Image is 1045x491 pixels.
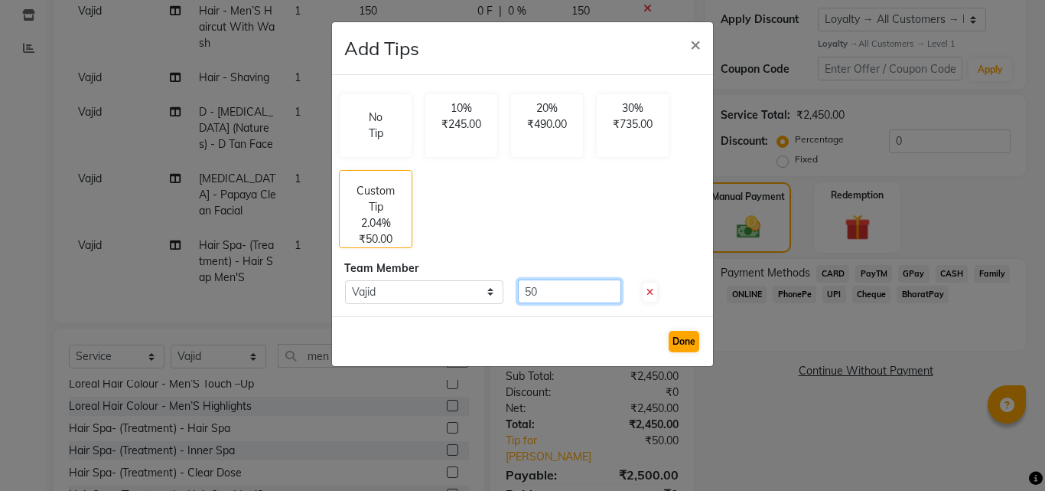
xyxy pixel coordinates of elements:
p: 20% [520,100,574,116]
span: Team Member [344,261,418,275]
h4: Add Tips [344,34,419,62]
p: ₹245.00 [435,116,488,133]
p: No Tip [364,110,387,142]
p: ₹50.00 [359,231,392,247]
span: × [690,32,701,55]
p: 10% [435,100,488,116]
button: Done [669,331,699,352]
p: ₹735.00 [606,116,659,133]
button: Close [678,22,713,65]
p: 30% [606,100,659,116]
p: Custom Tip [349,183,402,215]
p: 2.04% [361,215,391,231]
p: ₹490.00 [520,116,574,133]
